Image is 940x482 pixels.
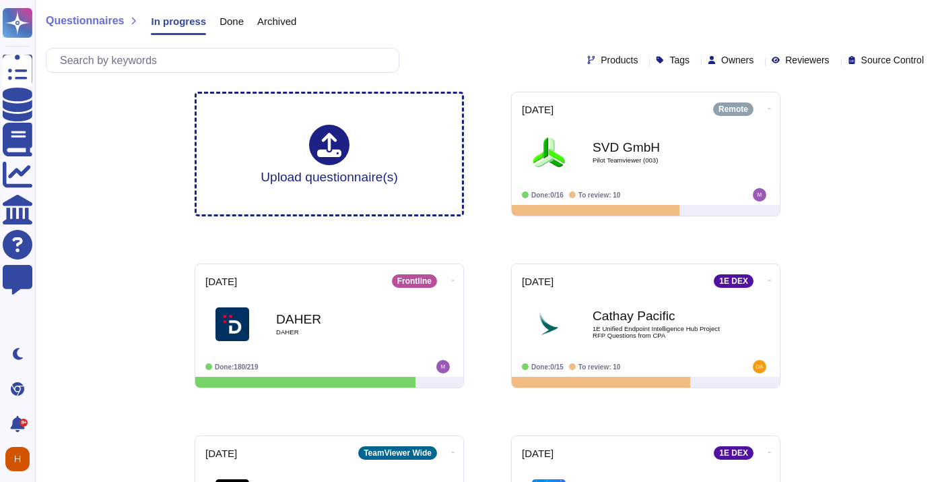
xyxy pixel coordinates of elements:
span: [DATE] [522,276,553,287]
div: TeamViewer Wide [358,446,437,460]
div: Upload questionnaire(s) [261,125,398,183]
span: To review: 10 [578,363,621,371]
span: Done [220,16,244,26]
span: Done: 180/219 [215,363,259,371]
div: 1E DEX [714,446,753,460]
span: [DATE] [205,276,237,287]
span: [DATE] [522,104,553,115]
span: [DATE] [522,448,553,458]
b: Cathay Pacific [593,309,727,322]
span: Source Control [861,55,924,65]
span: Done: 0/16 [531,191,564,199]
span: Archived [257,16,296,26]
img: Logo [215,307,249,341]
span: Done: 0/15 [531,363,564,371]
span: [DATE] [205,448,237,458]
img: user [753,360,766,373]
div: Frontline [392,274,437,288]
div: 1E DEX [714,274,753,288]
span: Questionnaires [46,16,124,26]
span: To review: 10 [578,191,621,199]
img: Logo [532,307,566,341]
span: Products [601,55,638,65]
div: 9+ [20,419,28,427]
b: SVD GmbH [593,141,727,154]
div: Remote [713,102,753,116]
span: DAHER [276,329,411,336]
span: In progress [151,16,206,26]
span: Owners [721,55,753,65]
b: DAHER [276,313,411,326]
span: Reviewers [785,55,829,65]
span: Pilot Teamviewer (003) [593,157,727,164]
img: Logo [532,135,566,169]
img: user [436,360,450,373]
span: 1E Unified Endpoint Intelligence Hub Project RFP Questions from CPA [593,326,727,338]
img: user [5,447,30,471]
img: user [753,188,766,202]
button: user [3,444,39,474]
span: Tags [669,55,690,65]
input: Search by keywords [53,49,399,72]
